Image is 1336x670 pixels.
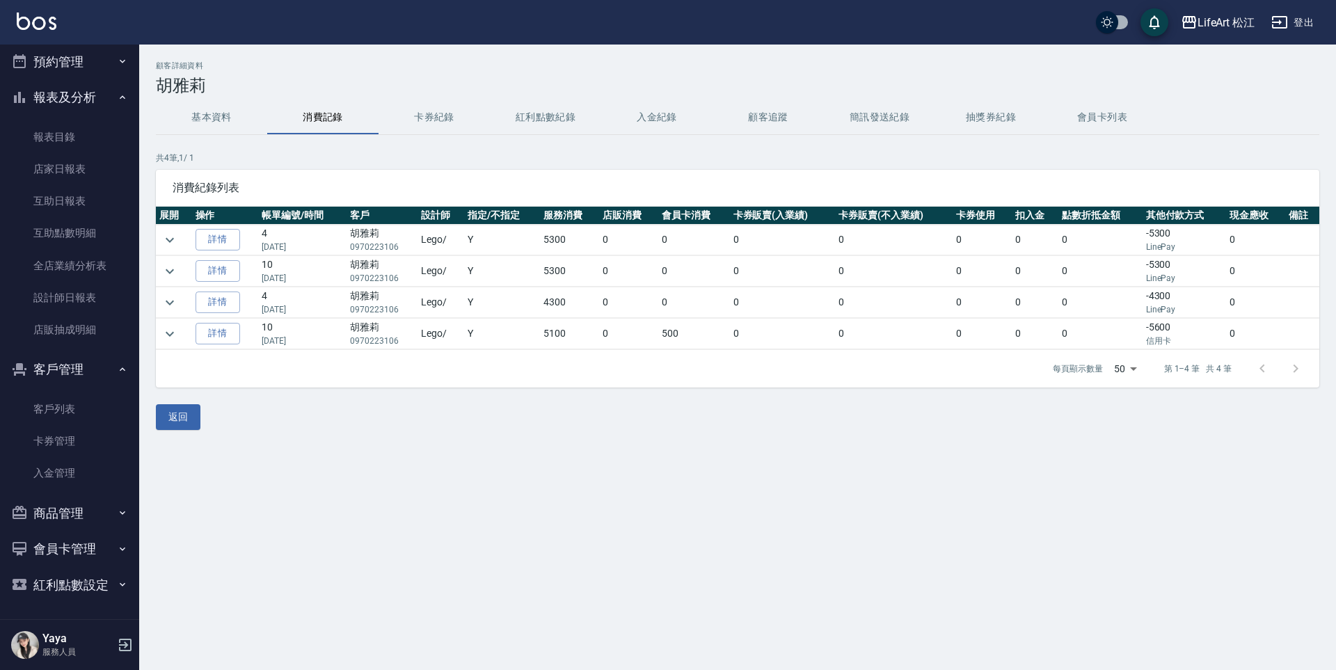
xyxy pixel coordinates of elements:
[42,646,113,658] p: 服務人員
[350,241,415,253] p: 0970223106
[1047,101,1158,134] button: 會員卡列表
[1146,241,1223,253] p: LinePay
[258,256,347,287] td: 10
[835,319,953,349] td: 0
[464,256,540,287] td: Y
[258,319,347,349] td: 10
[824,101,935,134] button: 簡訊發送紀錄
[417,207,464,225] th: 設計師
[599,319,658,349] td: 0
[1146,303,1223,316] p: LinePay
[17,13,56,30] img: Logo
[347,319,418,349] td: 胡雅莉
[196,323,240,344] a: 詳情
[156,207,192,225] th: 展開
[1143,319,1227,349] td: -5600
[658,319,730,349] td: 500
[267,101,379,134] button: 消費記錄
[658,256,730,287] td: 0
[540,319,599,349] td: 5100
[6,393,134,425] a: 客戶列表
[417,319,464,349] td: Lego /
[464,319,540,349] td: Y
[1226,319,1285,349] td: 0
[156,76,1319,95] h3: 胡雅莉
[1012,256,1058,287] td: 0
[159,230,180,250] button: expand row
[156,61,1319,70] h2: 顧客詳細資料
[350,303,415,316] p: 0970223106
[1143,207,1227,225] th: 其他付款方式
[1012,287,1058,318] td: 0
[1058,319,1143,349] td: 0
[159,292,180,313] button: expand row
[540,225,599,255] td: 5300
[258,207,347,225] th: 帳單編號/時間
[6,250,134,282] a: 全店業績分析表
[730,207,835,225] th: 卡券販賣(入業績)
[6,282,134,314] a: 設計師日報表
[42,632,113,646] h5: Yaya
[6,457,134,489] a: 入金管理
[192,207,258,225] th: 操作
[540,207,599,225] th: 服務消費
[6,351,134,388] button: 客戶管理
[6,44,134,80] button: 預約管理
[835,207,953,225] th: 卡券販賣(不入業績)
[1058,256,1143,287] td: 0
[1146,335,1223,347] p: 信用卡
[953,287,1012,318] td: 0
[159,324,180,344] button: expand row
[599,225,658,255] td: 0
[347,225,418,255] td: 胡雅莉
[464,225,540,255] td: Y
[347,207,418,225] th: 客戶
[196,229,240,250] a: 詳情
[1108,350,1142,388] div: 50
[1266,10,1319,35] button: 登出
[1012,319,1058,349] td: 0
[262,272,343,285] p: [DATE]
[6,185,134,217] a: 互助日報表
[1164,362,1232,375] p: 第 1–4 筆 共 4 筆
[11,631,39,659] img: Person
[1012,225,1058,255] td: 0
[1012,207,1058,225] th: 扣入金
[540,256,599,287] td: 5300
[1226,256,1285,287] td: 0
[1146,272,1223,285] p: LinePay
[1143,287,1227,318] td: -4300
[835,225,953,255] td: 0
[379,101,490,134] button: 卡券紀錄
[350,335,415,347] p: 0970223106
[159,261,180,282] button: expand row
[730,225,835,255] td: 0
[350,272,415,285] p: 0970223106
[835,256,953,287] td: 0
[6,531,134,567] button: 會員卡管理
[599,287,658,318] td: 0
[196,260,240,282] a: 詳情
[173,181,1303,195] span: 消費紀錄列表
[599,207,658,225] th: 店販消費
[6,121,134,153] a: 報表目錄
[658,207,730,225] th: 會員卡消費
[196,292,240,313] a: 詳情
[1226,225,1285,255] td: 0
[658,225,730,255] td: 0
[156,404,200,430] button: 返回
[156,101,267,134] button: 基本資料
[1140,8,1168,36] button: save
[464,207,540,225] th: 指定/不指定
[730,319,835,349] td: 0
[953,256,1012,287] td: 0
[713,101,824,134] button: 顧客追蹤
[6,495,134,532] button: 商品管理
[540,287,599,318] td: 4300
[658,287,730,318] td: 0
[347,256,418,287] td: 胡雅莉
[464,287,540,318] td: Y
[6,79,134,115] button: 報表及分析
[1058,287,1143,318] td: 0
[258,225,347,255] td: 4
